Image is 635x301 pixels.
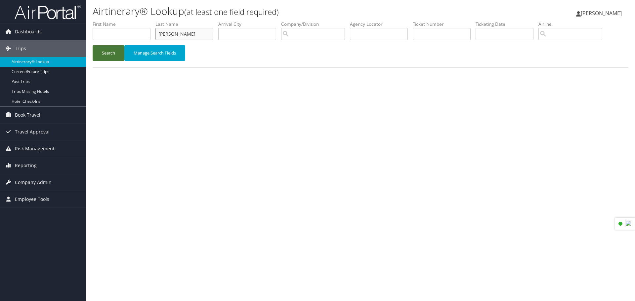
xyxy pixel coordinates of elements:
button: Search [93,45,124,61]
h1: Airtinerary® Lookup [93,4,450,18]
span: Reporting [15,157,37,174]
label: Arrival City [218,21,281,27]
img: airportal-logo.png [15,4,81,20]
span: Company Admin [15,174,52,191]
span: Trips [15,40,26,57]
span: Travel Approval [15,124,50,140]
span: Book Travel [15,107,40,123]
label: Ticket Number [413,21,476,27]
a: [PERSON_NAME] [576,3,628,23]
label: Agency Locator [350,21,413,27]
label: Company/Division [281,21,350,27]
label: Last Name [155,21,218,27]
span: Dashboards [15,23,42,40]
label: Airline [538,21,607,27]
button: Manage Search Fields [124,45,185,61]
label: First Name [93,21,155,27]
span: Risk Management [15,140,55,157]
label: Ticketing Date [476,21,538,27]
span: [PERSON_NAME] [581,10,622,17]
span: Employee Tools [15,191,49,207]
small: (at least one field required) [184,6,279,17]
